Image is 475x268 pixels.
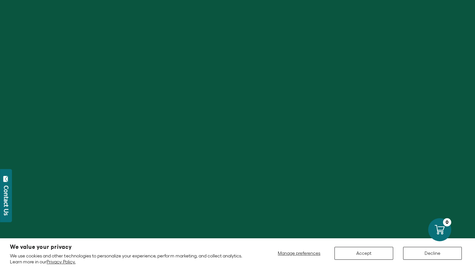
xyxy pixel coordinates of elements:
button: Accept [334,247,393,260]
button: Decline [403,247,462,260]
button: Manage preferences [274,247,325,260]
a: Privacy Policy. [47,259,75,264]
div: Contact Us [3,185,10,216]
span: Manage preferences [278,251,320,256]
p: We use cookies and other technologies to personalize your experience, perform marketing, and coll... [10,253,251,265]
h2: We value your privacy [10,244,251,250]
div: 0 [443,218,451,226]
